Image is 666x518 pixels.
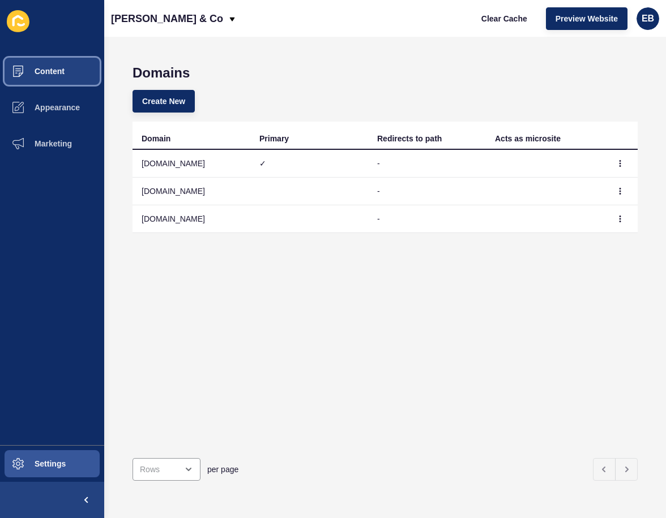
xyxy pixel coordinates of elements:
[556,13,618,24] span: Preview Website
[133,65,638,81] h1: Domains
[133,178,250,205] td: [DOMAIN_NAME]
[495,133,561,144] div: Acts as microsite
[368,178,486,205] td: -
[481,13,527,24] span: Clear Cache
[207,464,238,475] span: per page
[546,7,627,30] button: Preview Website
[259,133,289,144] div: Primary
[133,150,250,178] td: [DOMAIN_NAME]
[133,90,195,113] button: Create New
[368,205,486,233] td: -
[472,7,537,30] button: Clear Cache
[377,133,442,144] div: Redirects to path
[368,150,486,178] td: -
[133,205,250,233] td: [DOMAIN_NAME]
[250,150,368,178] td: ✓
[111,5,223,33] p: [PERSON_NAME] & Co
[142,133,170,144] div: Domain
[142,96,185,107] span: Create New
[133,458,200,481] div: open menu
[642,13,654,24] span: EB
